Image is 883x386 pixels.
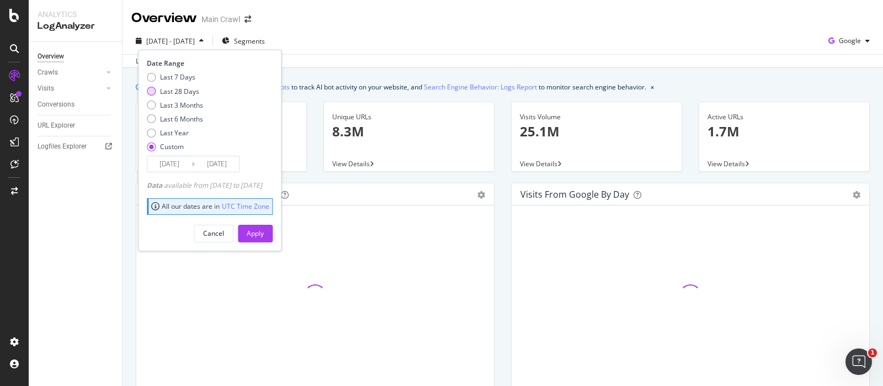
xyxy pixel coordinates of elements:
[151,202,269,211] div: All our dates are in
[38,99,114,110] a: Conversions
[38,9,113,20] div: Analytics
[648,79,657,95] button: close banner
[38,67,103,78] a: Crawls
[708,112,861,122] div: Active URLs
[38,67,58,78] div: Crawls
[824,32,874,50] button: Google
[147,128,203,138] div: Last Year
[160,142,184,151] div: Custom
[247,229,264,238] div: Apply
[147,156,192,172] input: Start Date
[332,112,486,122] div: Unique URLs
[136,56,196,66] div: Last update
[845,348,872,375] iframe: Intercom live chat
[332,159,370,168] span: View Details
[160,101,203,110] div: Last 3 Months
[477,191,485,199] div: gear
[38,83,54,94] div: Visits
[234,36,265,46] span: Segments
[520,122,673,141] p: 25.1M
[868,348,877,357] span: 1
[147,87,203,96] div: Last 28 Days
[160,72,195,82] div: Last 7 Days
[222,202,269,211] a: UTC Time Zone
[147,181,164,190] span: Data
[136,81,870,93] div: info banner
[146,36,195,46] span: [DATE] - [DATE]
[38,120,75,131] div: URL Explorer
[147,81,646,93] div: We introduced 2 new report templates: to track AI bot activity on your website, and to monitor se...
[424,81,537,93] a: Search Engine Behavior: Logs Report
[520,189,629,200] div: Visits from Google by day
[38,141,87,152] div: Logfiles Explorer
[147,101,203,110] div: Last 3 Months
[38,20,113,33] div: LogAnalyzer
[332,122,486,141] p: 8.3M
[147,59,270,68] div: Date Range
[201,14,240,25] div: Main Crawl
[520,159,557,168] span: View Details
[160,128,189,138] div: Last Year
[147,181,262,190] div: available from [DATE] to [DATE]
[38,51,114,62] a: Overview
[194,225,233,242] button: Cancel
[38,120,114,131] a: URL Explorer
[38,99,75,110] div: Conversions
[708,159,745,168] span: View Details
[160,114,203,124] div: Last 6 Months
[203,229,224,238] div: Cancel
[38,141,114,152] a: Logfiles Explorer
[160,87,199,96] div: Last 28 Days
[38,51,64,62] div: Overview
[38,83,103,94] a: Visits
[238,225,273,242] button: Apply
[131,32,208,50] button: [DATE] - [DATE]
[147,72,203,82] div: Last 7 Days
[217,32,269,50] button: Segments
[147,114,203,124] div: Last 6 Months
[131,9,197,28] div: Overview
[853,191,860,199] div: gear
[195,156,239,172] input: End Date
[147,142,203,151] div: Custom
[708,122,861,141] p: 1.7M
[520,112,673,122] div: Visits Volume
[244,15,251,23] div: arrow-right-arrow-left
[839,36,861,45] span: Google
